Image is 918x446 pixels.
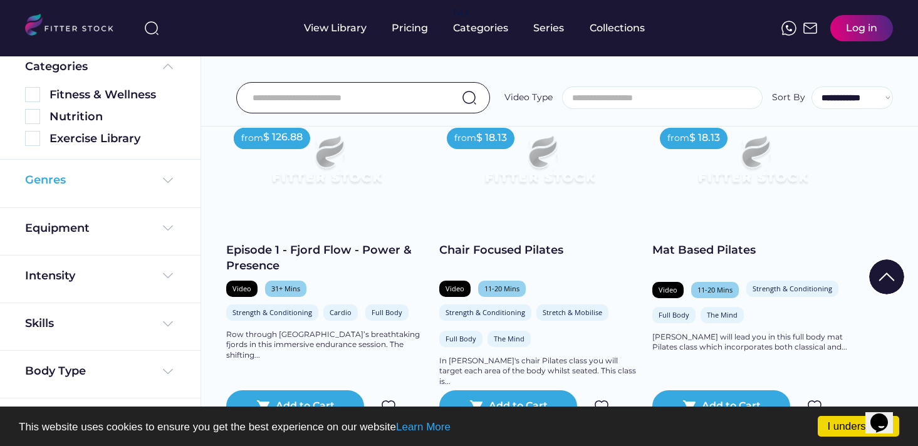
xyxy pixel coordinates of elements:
img: search-normal.svg [462,90,477,105]
div: 11-20 Mins [697,285,733,294]
div: Intensity [25,268,75,284]
img: Frame%20%284%29.svg [160,268,175,283]
div: Add to Cart [276,399,335,414]
img: Group%201000002324.svg [381,399,396,414]
div: Categories [25,59,88,75]
div: Chair Focused Pilates [439,242,640,258]
div: Strength & Conditioning [446,308,525,317]
img: Frame%20%284%29.svg [160,220,175,236]
div: from [454,132,476,145]
div: 31+ Mins [271,284,300,293]
div: [PERSON_NAME] will lead you in this full body mat Pilates class which incorporates both classical... [652,332,853,353]
p: This website uses cookies to ensure you get the best experience on our website [19,422,899,432]
div: Body Type [25,363,86,379]
img: Rectangle%205126.svg [25,109,40,124]
div: In [PERSON_NAME]'s chair Pilates class you will target each area of the body whilst seated. This ... [439,356,640,387]
div: Collections [590,21,645,35]
div: Full Body [659,310,689,319]
div: Video [659,285,677,294]
img: Group%201000002324.svg [807,399,822,414]
img: Frame%20%284%29.svg [160,173,175,188]
div: Add to Cart [489,399,548,414]
img: Frame%20%285%29.svg [160,59,175,74]
img: Frame%2079%20%281%29.svg [246,120,407,210]
div: 11-20 Mins [484,284,519,293]
div: Add to Cart [702,399,761,414]
div: $ 18.13 [689,131,720,145]
div: Full Body [372,308,402,317]
div: Nutrition [50,109,175,125]
div: Strength & Conditioning [753,284,832,293]
button: shopping_cart [682,399,697,414]
div: Sort By [772,91,805,104]
div: Pricing [392,21,428,35]
img: Group%201000002322%20%281%29.svg [869,259,904,294]
div: Full Body [446,334,476,343]
img: Frame%2079%20%281%29.svg [672,120,833,210]
img: Frame%2051.svg [803,21,818,36]
a: I understand! [818,416,899,437]
div: View Library [304,21,367,35]
img: Group%201000002324.svg [594,399,609,414]
div: Row through [GEOGRAPHIC_DATA]’s breathtaking fjords in this immersive endurance session. The shif... [226,329,427,361]
img: search-normal%203.svg [144,21,159,36]
div: Video Type [504,91,553,104]
div: The Mind [707,310,738,319]
img: Rectangle%205126.svg [25,87,40,102]
div: Stretch & Mobilise [543,308,602,317]
img: LOGO.svg [25,14,124,39]
div: Equipment [25,220,90,236]
div: Video [232,284,251,293]
div: from [241,132,263,145]
div: Video [446,284,464,293]
div: Log in [846,21,877,35]
div: Series [533,21,565,35]
img: Frame%20%284%29.svg [160,316,175,331]
div: Strength & Conditioning [232,308,312,317]
div: $ 126.88 [263,130,303,144]
iframe: chat widget [865,396,905,433]
div: Categories [453,21,508,35]
div: Mat Based Pilates [652,242,853,258]
div: fvck [453,6,469,19]
div: The Mind [494,334,524,343]
div: Cardio [330,308,352,317]
div: Fitness & Wellness [50,87,175,103]
button: shopping_cart [256,399,271,414]
div: Episode 1 - Fjord Flow - Power & Presence [226,242,427,274]
div: $ 18.13 [476,131,507,145]
img: meteor-icons_whatsapp%20%281%29.svg [781,21,796,36]
img: Rectangle%205126.svg [25,131,40,146]
a: Learn More [396,421,451,433]
div: Genres [25,172,66,188]
img: Frame%2079%20%281%29.svg [459,120,620,210]
div: Exercise Library [50,131,175,147]
div: Skills [25,316,56,331]
img: Frame%20%284%29.svg [160,364,175,379]
div: from [667,132,689,145]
